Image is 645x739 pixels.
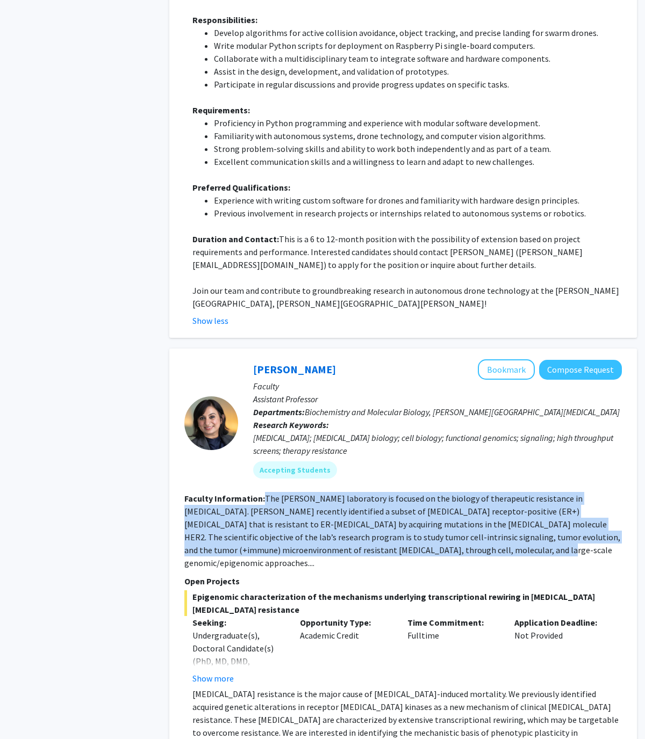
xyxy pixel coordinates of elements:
[253,380,622,393] p: Faculty
[478,360,535,380] button: Add Utthara Nayar to Bookmarks
[292,617,399,685] div: Academic Credit
[253,363,336,376] a: [PERSON_NAME]
[8,691,46,731] iframe: Chat
[253,462,337,479] mat-chip: Accepting Students
[214,53,622,66] li: Collaborate with a multidisciplinary team to integrate software and hardware components.
[514,617,606,629] p: Application Deadline:
[539,360,622,380] button: Compose Request to Utthara Nayar
[192,315,228,328] button: Show less
[192,233,622,272] p: This is a 6 to 12-month position with the possibility of extension based on project requirements ...
[214,66,622,78] li: Assist in the design, development, and validation of prototypes.
[399,617,507,685] div: Fulltime
[253,393,622,406] p: Assistant Professor
[192,285,622,310] p: Join our team and contribute to groundbreaking research in autonomous drone technology at the [PE...
[214,27,622,40] li: Develop algorithms for active collision avoidance, object tracking, and precise landing for swarm...
[214,40,622,53] li: Write modular Python scripts for deployment on Raspberry Pi single-board computers.
[253,432,622,458] div: [MEDICAL_DATA]; [MEDICAL_DATA] biology; cell biology; functional genomics; signaling; high throug...
[192,617,284,629] p: Seeking:
[506,617,614,685] div: Not Provided
[253,407,305,418] b: Departments:
[214,156,622,169] li: Excellent communication skills and a willingness to learn and adapt to new challenges.
[192,15,257,26] strong: Responsibilities:
[214,130,622,143] li: Familiarity with autonomous systems, drone technology, and computer vision algorithms.
[305,407,620,418] span: Biochemistry and Molecular Biology, [PERSON_NAME][GEOGRAPHIC_DATA][MEDICAL_DATA]
[214,117,622,130] li: Proficiency in Python programming and experience with modular software development.
[192,183,290,193] strong: Preferred Qualifications:
[214,78,622,91] li: Participate in regular discussions and provide progress updates on specific tasks.
[214,194,622,207] li: Experience with writing custom software for drones and familiarity with hardware design principles.
[184,575,622,588] p: Open Projects
[214,143,622,156] li: Strong problem-solving skills and ability to work both independently and as part of a team.
[184,591,622,617] span: Epigenomic characterization of the mechanisms underlying transcriptional rewiring in [MEDICAL_DAT...
[407,617,499,629] p: Time Commitment:
[192,234,279,245] strong: Duration and Contact:
[300,617,391,629] p: Opportunity Type:
[214,207,622,220] li: Previous involvement in research projects or internships related to autonomous systems or robotics.
[184,494,620,569] fg-read-more: The [PERSON_NAME] laboratory is focused on the biology of therapeutic resistance in [MEDICAL_DATA...
[184,494,265,504] b: Faculty Information:
[192,105,250,116] strong: Requirements:
[253,420,329,431] b: Research Keywords:
[192,672,234,685] button: Show more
